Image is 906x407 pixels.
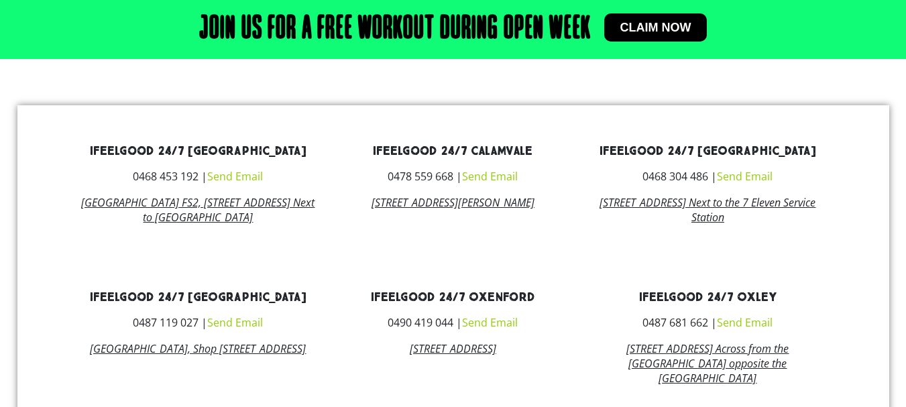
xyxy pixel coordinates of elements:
[639,290,777,305] a: ifeelgood 24/7 Oxley
[600,195,815,225] a: [STREET_ADDRESS] Next to the 7 Eleven Service Station
[207,169,263,184] a: Send Email
[604,13,707,42] a: Claim now
[626,341,789,386] a: [STREET_ADDRESS] Across from the [GEOGRAPHIC_DATA] opposite the [GEOGRAPHIC_DATA]
[620,21,691,34] span: Claim now
[207,315,263,330] a: Send Email
[600,143,816,159] a: ifeelgood 24/7 [GEOGRAPHIC_DATA]
[335,171,570,182] h3: 0478 559 668 |
[81,317,316,328] h3: 0487 119 027 |
[372,195,534,210] a: [STREET_ADDRESS][PERSON_NAME]
[717,169,773,184] a: Send Email
[410,341,496,356] a: [STREET_ADDRESS]
[81,171,316,182] h3: 0468 453 192 |
[199,13,591,46] h2: Join us for a free workout during open week
[335,317,570,328] h3: 0490 419 044 |
[90,341,306,356] a: [GEOGRAPHIC_DATA], Shop [STREET_ADDRESS]
[717,315,773,330] a: Send Email
[590,171,825,182] h3: 0468 304 486 |
[590,317,825,328] h3: 0487 681 662 |
[371,290,535,305] a: ifeelgood 24/7 Oxenford
[462,315,518,330] a: Send Email
[90,143,306,159] a: ifeelgood 24/7 [GEOGRAPHIC_DATA]
[373,143,532,159] a: ifeelgood 24/7 Calamvale
[90,290,306,305] a: ifeelgood 24/7 [GEOGRAPHIC_DATA]
[81,195,315,225] a: [GEOGRAPHIC_DATA] FS2, [STREET_ADDRESS] Next to [GEOGRAPHIC_DATA]
[462,169,518,184] a: Send Email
